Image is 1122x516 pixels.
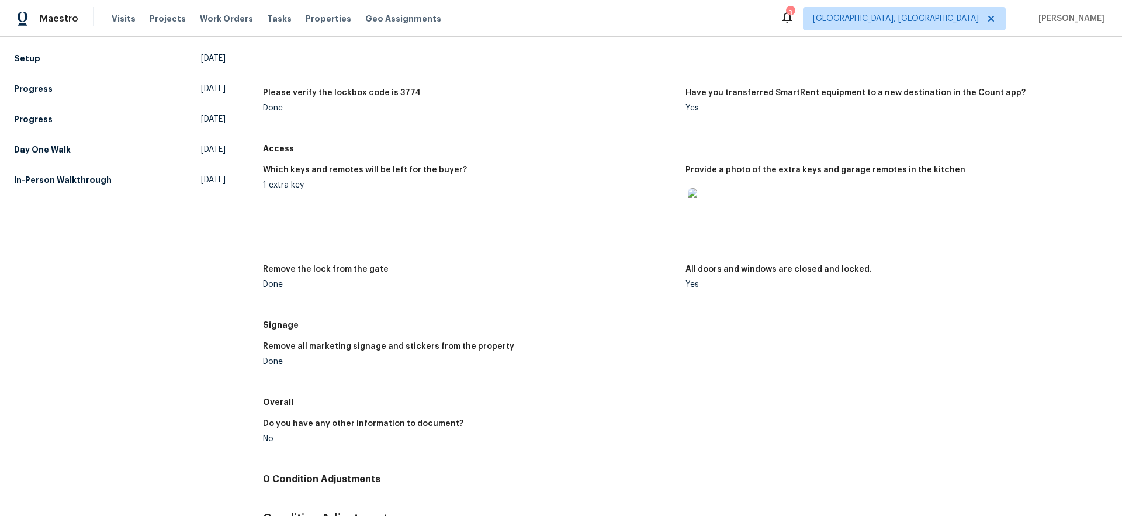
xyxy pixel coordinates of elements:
a: Setup[DATE] [14,48,226,69]
span: [DATE] [201,174,226,186]
div: 1 extra key [263,181,676,189]
span: [GEOGRAPHIC_DATA], [GEOGRAPHIC_DATA] [813,13,979,25]
span: [PERSON_NAME] [1034,13,1104,25]
span: Properties [306,13,351,25]
h5: Do you have any other information to document? [263,420,463,428]
div: 3 [786,7,794,19]
div: Yes [685,280,1099,289]
span: [DATE] [201,53,226,64]
h5: Setup [14,53,40,64]
a: In-Person Walkthrough[DATE] [14,169,226,191]
span: Projects [150,13,186,25]
h4: 0 Condition Adjustments [263,473,1108,485]
span: [DATE] [201,144,226,155]
h5: Please verify the lockbox code is 3774 [263,89,421,97]
div: Done [263,358,676,366]
h5: Remove all marketing signage and stickers from the property [263,342,514,351]
a: Progress[DATE] [14,78,226,99]
span: Tasks [267,15,292,23]
h5: In-Person Walkthrough [14,174,112,186]
h5: Overall [263,396,1108,408]
h5: Remove the lock from the gate [263,265,389,273]
h5: Which keys and remotes will be left for the buyer? [263,166,467,174]
a: Day One Walk[DATE] [14,139,226,160]
h5: Day One Walk [14,144,71,155]
span: [DATE] [201,83,226,95]
span: Geo Assignments [365,13,441,25]
span: Visits [112,13,136,25]
h5: Progress [14,113,53,125]
div: Yes [685,104,1099,112]
div: No [263,435,676,443]
h5: Access [263,143,1108,154]
div: Done [263,104,676,112]
h5: Provide a photo of the extra keys and garage remotes in the kitchen [685,166,965,174]
span: Maestro [40,13,78,25]
h5: Signage [263,319,1108,331]
h5: Have you transferred SmartRent equipment to a new destination in the Count app? [685,89,1026,97]
h5: Progress [14,83,53,95]
span: [DATE] [201,113,226,125]
div: Done [263,280,676,289]
span: Work Orders [200,13,253,25]
a: Progress[DATE] [14,109,226,130]
h5: All doors and windows are closed and locked. [685,265,872,273]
